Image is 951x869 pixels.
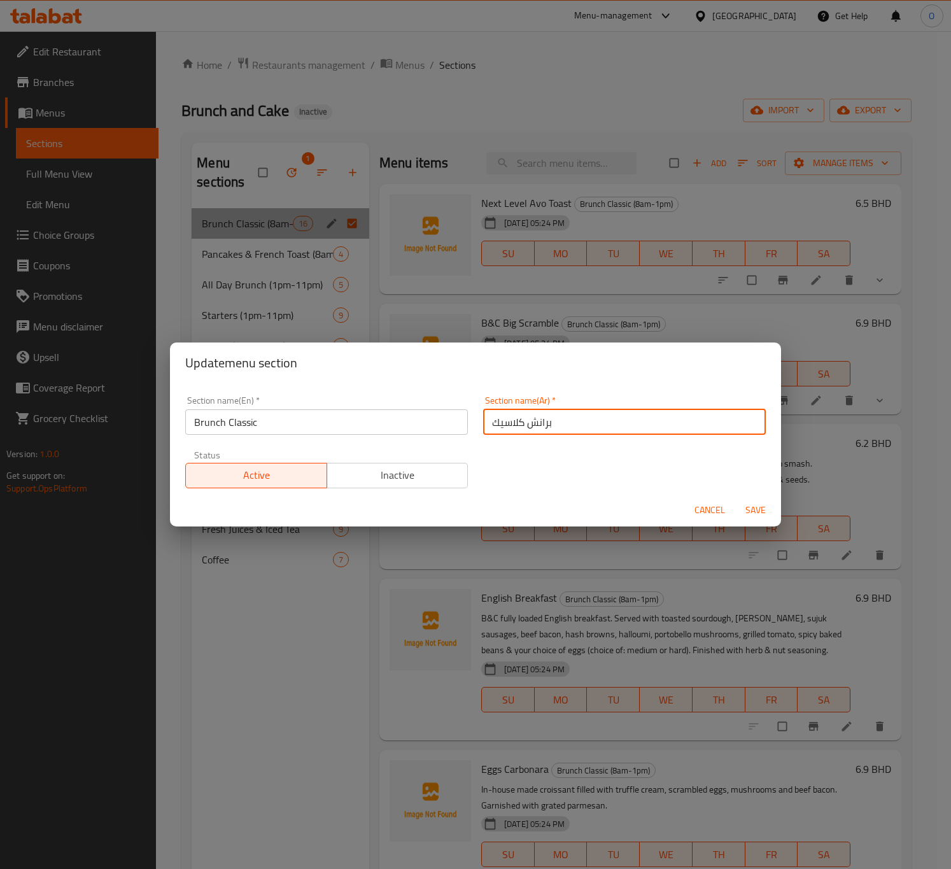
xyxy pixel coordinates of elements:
[740,502,771,518] span: Save
[332,466,463,484] span: Inactive
[327,463,468,488] button: Inactive
[185,353,766,373] h2: Update menu section
[689,498,730,522] button: Cancel
[483,409,766,435] input: Please enter section name(ar)
[185,409,468,435] input: Please enter section name(en)
[185,463,327,488] button: Active
[694,502,725,518] span: Cancel
[191,466,322,484] span: Active
[735,498,776,522] button: Save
